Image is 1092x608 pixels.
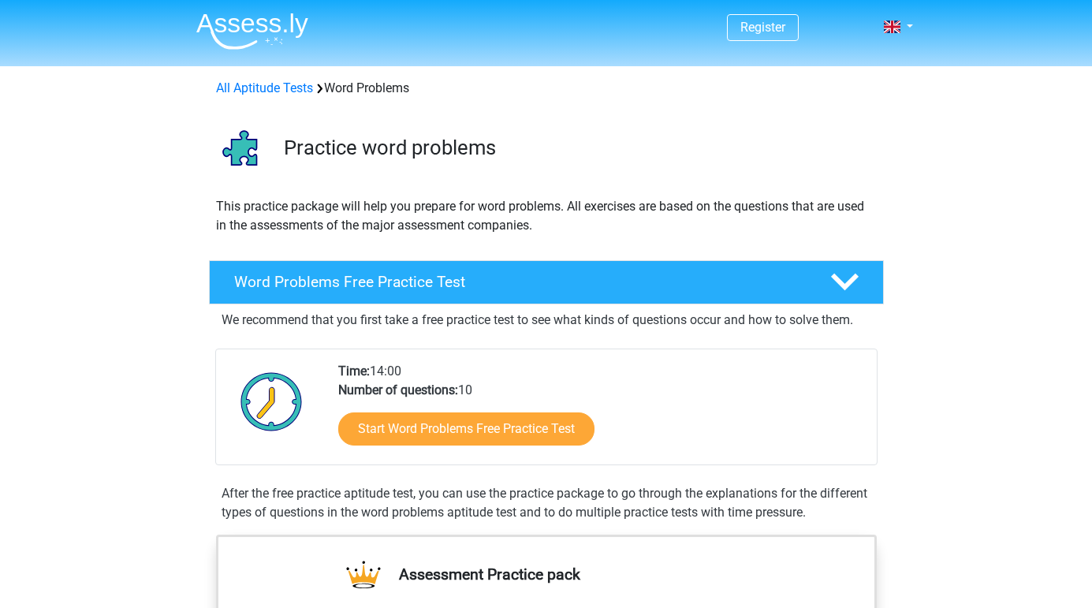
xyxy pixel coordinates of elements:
[203,260,890,304] a: Word Problems Free Practice Test
[210,117,277,184] img: word problems
[196,13,308,50] img: Assessly
[222,311,871,330] p: We recommend that you first take a free practice test to see what kinds of questions occur and ho...
[232,362,311,441] img: Clock
[234,273,805,291] h4: Word Problems Free Practice Test
[326,362,876,464] div: 14:00 10
[338,364,370,379] b: Time:
[740,20,785,35] a: Register
[284,136,871,160] h3: Practice word problems
[215,484,878,522] div: After the free practice aptitude test, you can use the practice package to go through the explana...
[210,79,883,98] div: Word Problems
[216,197,877,235] p: This practice package will help you prepare for word problems. All exercises are based on the que...
[338,382,458,397] b: Number of questions:
[338,412,594,446] a: Start Word Problems Free Practice Test
[216,80,313,95] a: All Aptitude Tests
